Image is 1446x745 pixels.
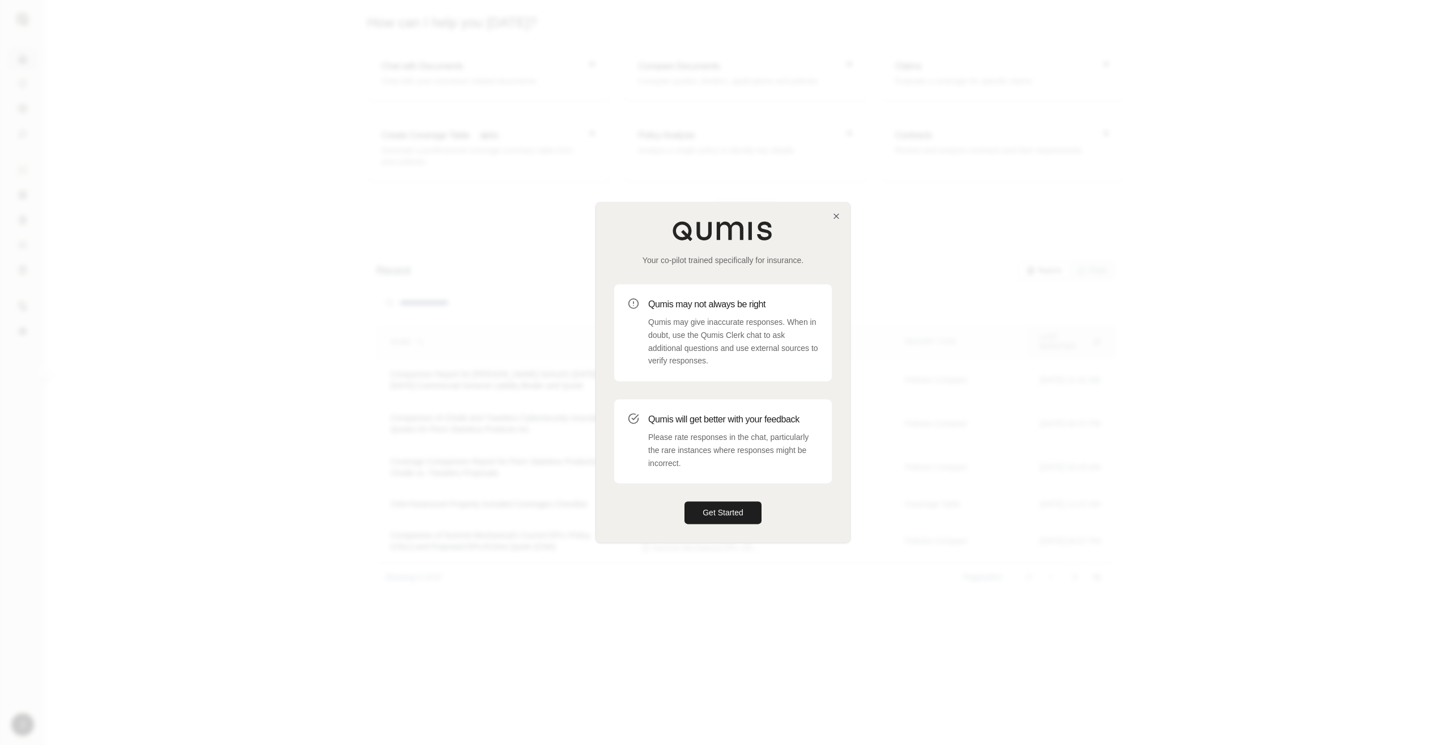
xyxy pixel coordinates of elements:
[684,502,762,524] button: Get Started
[648,298,818,311] h3: Qumis may not always be right
[648,316,818,367] p: Qumis may give inaccurate responses. When in doubt, use the Qumis Clerk chat to ask additional qu...
[672,221,774,241] img: Qumis Logo
[614,255,832,266] p: Your co-pilot trained specifically for insurance.
[648,413,818,426] h3: Qumis will get better with your feedback
[648,431,818,469] p: Please rate responses in the chat, particularly the rare instances where responses might be incor...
